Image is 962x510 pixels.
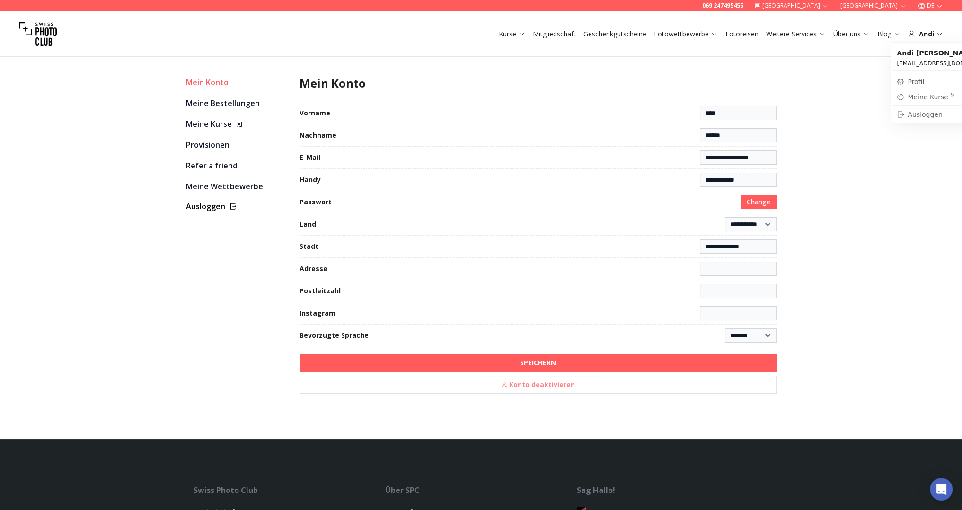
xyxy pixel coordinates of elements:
button: SPEICHERN [300,354,777,372]
div: Meine Kurse [908,92,956,102]
div: Swiss Photo Club [194,484,385,496]
label: Handy [300,175,321,185]
button: Fotoreisen [722,27,762,41]
a: Fotowettbewerbe [654,29,718,39]
a: Provisionen [186,138,276,151]
a: 069 247495455 [702,2,743,9]
a: Fotoreisen [725,29,759,39]
label: Postleitzahl [300,286,341,296]
button: Ausloggen [186,201,276,212]
div: Über SPC [385,484,577,496]
button: Geschenkgutscheine [580,27,650,41]
a: Kurse [499,29,525,39]
button: Kurse [495,27,529,41]
div: Andi [908,29,943,39]
div: Mein Konto [186,76,276,89]
div: Open Intercom Messenger [930,478,953,501]
label: Instagram [300,308,335,318]
a: Mitgliedschaft [533,29,576,39]
label: Passwort [300,197,332,207]
button: Change [741,195,777,209]
label: Stadt [300,242,318,251]
a: Meine Kurse [186,117,276,131]
img: Swiss photo club [19,15,57,53]
button: Konto deaktivieren [300,376,777,394]
div: Sag Hallo! [577,484,768,496]
label: Vorname [300,108,330,118]
b: SPEICHERN [520,358,556,368]
button: Blog [874,27,904,41]
a: Refer a friend [186,159,276,172]
a: Meine Wettbewerbe [186,180,276,193]
label: Land [300,220,316,229]
h1: Mein Konto [300,76,777,91]
a: Meine Bestellungen [186,97,276,110]
button: Fotowettbewerbe [650,27,722,41]
a: Über uns [833,29,870,39]
span: Change [747,197,770,207]
a: Geschenkgutscheine [583,29,646,39]
a: Blog [877,29,900,39]
button: Weitere Services [762,27,830,41]
label: E-Mail [300,153,320,162]
label: Bevorzugte Sprache [300,331,369,340]
button: Mitgliedschaft [529,27,580,41]
a: Weitere Services [766,29,826,39]
label: Nachname [300,131,336,140]
label: Adresse [300,264,327,273]
span: Konto deaktivieren [495,377,581,392]
button: Über uns [830,27,874,41]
